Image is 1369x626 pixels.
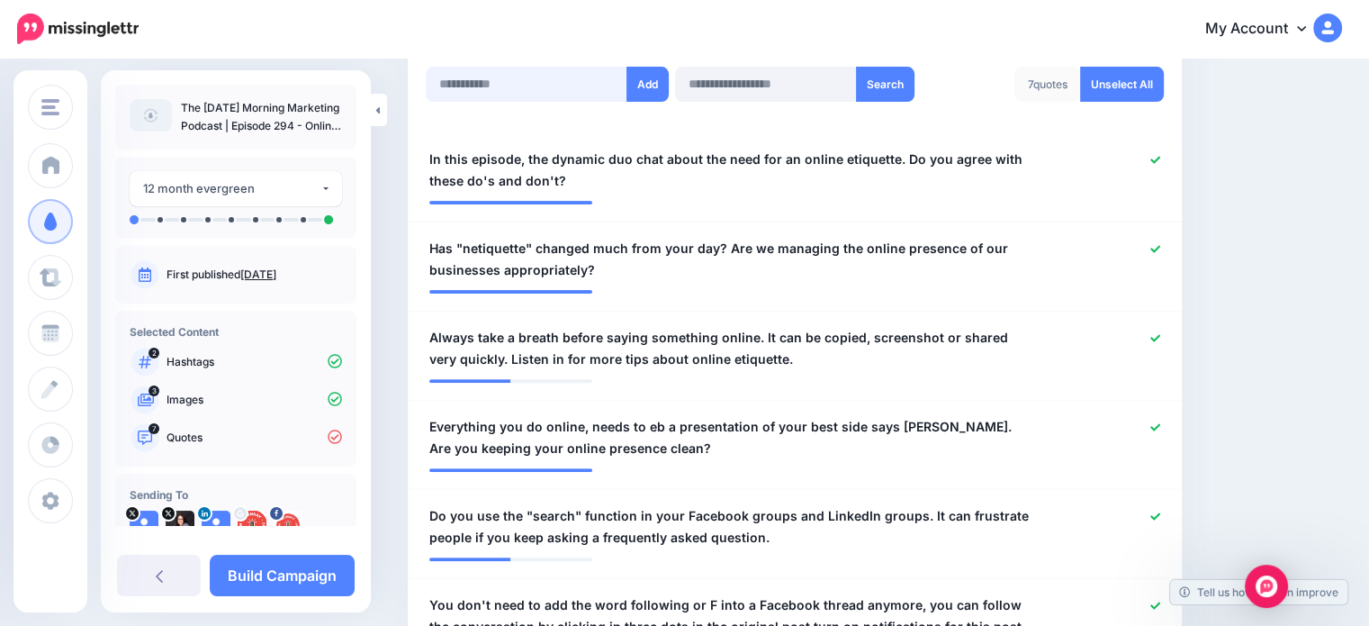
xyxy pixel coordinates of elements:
p: The [DATE] Morning Marketing Podcast | Episode 294 - Online Etiquette [181,99,342,135]
img: user_default_image.png [202,511,230,540]
div: The rank for this quote based on keywords and relevance. [429,201,592,204]
img: menu.png [41,99,59,115]
span: 7 [1028,77,1033,91]
span: Do you use the "search" function in your Facebook groups and LinkedIn groups. It can frustrate pe... [429,505,1034,549]
button: Add [626,67,669,102]
p: Quotes [167,430,342,446]
div: The rank for this quote based on keywords and relevance. [429,379,592,383]
div: quotes [1014,67,1081,102]
div: The rank for this quote based on keywords and relevance. [429,558,592,561]
span: Everything you do online, needs to eb a presentation of your best side says [PERSON_NAME]. Are yo... [429,416,1034,459]
span: 2 [149,348,159,358]
span: Always take a breath before saying something online. It can be copied, screenshot or shared very ... [429,327,1034,370]
span: 3 [149,386,159,396]
span: 7 [149,423,159,434]
img: qcmyTuyw-31248.jpg [166,511,194,540]
h4: Selected Content [130,325,342,339]
div: 12 month evergreen [143,178,320,199]
span: Has "netiquette" changed much from your day? Are we managing the online presence of our businesse... [429,238,1034,281]
div: Open Intercom Messenger [1245,565,1288,608]
img: AOh14GgmI6sU1jtbyWpantpgfBt4IO5aN2xv9XVZLtiWs96-c-63978.png [238,511,266,540]
p: First published [167,267,342,283]
p: Hashtags [167,354,342,370]
h4: Sending To [130,488,342,502]
div: The rank for this quote based on keywords and relevance. [429,290,592,294]
button: 12 month evergreen [130,171,342,206]
img: user_default_image.png [130,511,158,540]
a: My Account [1187,7,1342,51]
p: Images [167,392,342,408]
span: In this episode, the dynamic duo chat about the need for an online etiquette. Do you agree with t... [429,149,1034,192]
img: picture-bsa83623.png [274,511,302,540]
img: article-default-image-icon.png [130,99,172,132]
img: Missinglettr [17,14,139,44]
a: Tell us how we can improve [1170,580,1347,604]
a: [DATE] [240,268,276,281]
div: The rank for this quote based on keywords and relevance. [429,468,592,472]
a: Unselect All [1080,67,1164,102]
button: Search [856,67,914,102]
